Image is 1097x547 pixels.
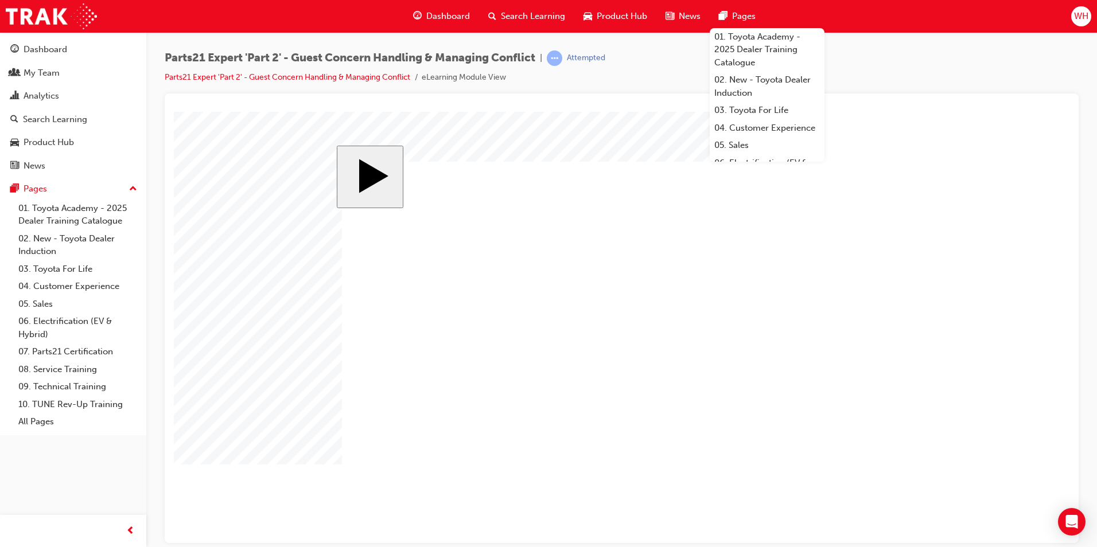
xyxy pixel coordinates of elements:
[6,3,97,29] img: Trak
[14,343,142,361] a: 07. Parts21 Certification
[488,9,496,24] span: search-icon
[567,53,605,64] div: Attempted
[14,260,142,278] a: 03. Toyota For Life
[165,52,535,65] span: Parts21 Expert 'Part 2' - Guest Concern Handling & Managing Conflict
[5,178,142,200] button: Pages
[14,361,142,378] a: 08. Service Training
[479,5,574,28] a: search-iconSearch Learning
[5,155,142,177] a: News
[5,85,142,107] a: Analytics
[583,9,592,24] span: car-icon
[24,159,45,173] div: News
[24,67,60,80] div: My Team
[719,9,728,24] span: pages-icon
[24,43,67,56] div: Dashboard
[10,161,19,171] span: news-icon
[14,378,142,396] a: 09. Technical Training
[732,10,756,23] span: Pages
[710,71,824,101] a: 02. New - Toyota Dealer Induction
[14,396,142,413] a: 10. TUNE Rev-Up Training
[413,9,422,24] span: guage-icon
[5,109,142,130] a: Search Learning
[24,89,59,103] div: Analytics
[422,71,506,84] li: eLearning Module View
[5,62,142,84] a: My Team
[24,136,74,149] div: Product Hub
[10,138,19,148] span: car-icon
[10,184,19,194] span: pages-icon
[5,39,142,60] a: Dashboard
[24,182,47,196] div: Pages
[129,182,137,197] span: up-icon
[165,72,410,82] a: Parts21 Expert 'Part 2' - Guest Concern Handling & Managing Conflict
[163,34,229,96] button: Start
[710,154,824,185] a: 06. Electrification (EV & Hybrid)
[710,28,824,72] a: 01. Toyota Academy - 2025 Dealer Training Catalogue
[666,9,674,24] span: news-icon
[14,230,142,260] a: 02. New - Toyota Dealer Induction
[163,34,733,398] div: Expert | Cluster 2 Start Course
[404,5,479,28] a: guage-iconDashboard
[679,10,701,23] span: News
[10,115,18,125] span: search-icon
[126,524,135,538] span: prev-icon
[426,10,470,23] span: Dashboard
[14,312,142,343] a: 06. Electrification (EV & Hybrid)
[547,50,562,66] span: learningRecordVerb_ATTEMPT-icon
[10,68,19,79] span: people-icon
[540,52,542,65] span: |
[14,200,142,230] a: 01. Toyota Academy - 2025 Dealer Training Catalogue
[14,295,142,313] a: 05. Sales
[5,37,142,178] button: DashboardMy TeamAnalyticsSearch LearningProduct HubNews
[710,136,824,154] a: 05. Sales
[10,91,19,101] span: chart-icon
[1071,6,1091,26] button: WH
[10,45,19,55] span: guage-icon
[14,278,142,295] a: 04. Customer Experience
[710,119,824,137] a: 04. Customer Experience
[1058,508,1086,536] div: Open Intercom Messenger
[23,113,87,126] div: Search Learning
[501,10,565,23] span: Search Learning
[574,5,656,28] a: car-iconProduct Hub
[5,132,142,153] a: Product Hub
[710,5,765,28] a: pages-iconPages
[656,5,710,28] a: news-iconNews
[14,413,142,431] a: All Pages
[1074,10,1088,23] span: WH
[710,101,824,119] a: 03. Toyota For Life
[597,10,647,23] span: Product Hub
